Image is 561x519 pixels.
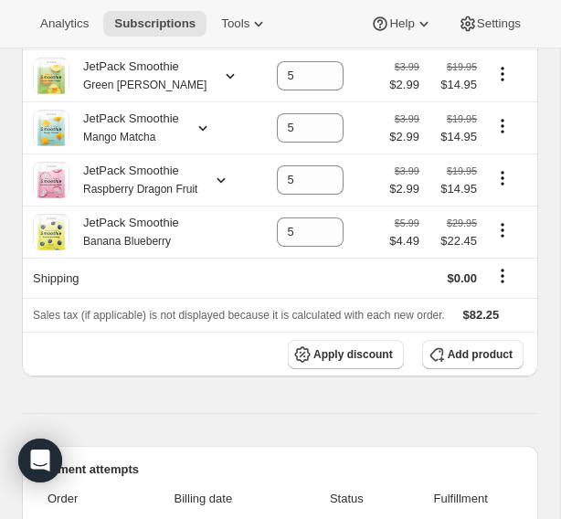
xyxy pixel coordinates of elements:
span: Settings [477,16,521,31]
img: product img [33,58,69,94]
small: $19.95 [447,61,477,72]
th: Order [37,479,116,519]
div: JetPack Smoothie [69,162,197,198]
small: Banana Blueberry [83,235,171,248]
small: $19.95 [447,113,477,124]
button: Subscriptions [103,11,206,37]
button: Settings [448,11,532,37]
small: $3.99 [395,165,419,176]
button: Product actions [488,220,517,240]
span: $14.95 [430,76,477,94]
img: product img [33,162,69,198]
span: Apply discount [313,347,393,362]
span: $14.95 [430,180,477,198]
button: Apply discount [288,340,404,369]
button: Tools [210,11,279,37]
span: $2.99 [389,76,419,94]
div: JetPack Smoothie [69,110,179,146]
span: Sales tax (if applicable) is not displayed because it is calculated with each new order. [33,309,445,322]
span: Status [295,490,397,508]
span: $2.99 [389,128,419,146]
span: Help [389,16,414,31]
div: JetPack Smoothie [69,58,206,94]
span: Tools [221,16,249,31]
img: product img [33,214,69,250]
th: Shipping [22,258,254,298]
button: Shipping actions [488,266,517,286]
small: $19.95 [447,165,477,176]
button: Analytics [29,11,100,37]
small: Mango Matcha [83,131,155,143]
span: Add product [448,347,513,362]
span: $2.99 [389,180,419,198]
small: $5.99 [395,217,419,228]
button: Product actions [488,64,517,84]
span: Analytics [40,16,89,31]
small: Green [PERSON_NAME] [83,79,206,91]
small: Raspberry Dragon Fruit [83,183,197,196]
div: Open Intercom Messenger [18,439,62,482]
button: Product actions [488,116,517,136]
span: $22.45 [430,232,477,250]
span: $82.25 [463,308,500,322]
span: $0.00 [447,271,477,285]
span: Subscriptions [114,16,196,31]
img: product img [33,110,69,146]
span: Billing date [122,490,284,508]
button: Product actions [488,168,517,188]
small: $29.95 [447,217,477,228]
span: $14.95 [430,128,477,146]
button: Help [360,11,443,37]
h2: Payment attempts [37,461,524,479]
button: Add product [422,340,524,369]
span: Fulfillment [408,490,513,508]
small: $3.99 [395,61,419,72]
span: $4.49 [389,232,419,250]
small: $3.99 [395,113,419,124]
div: JetPack Smoothie [69,214,179,250]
